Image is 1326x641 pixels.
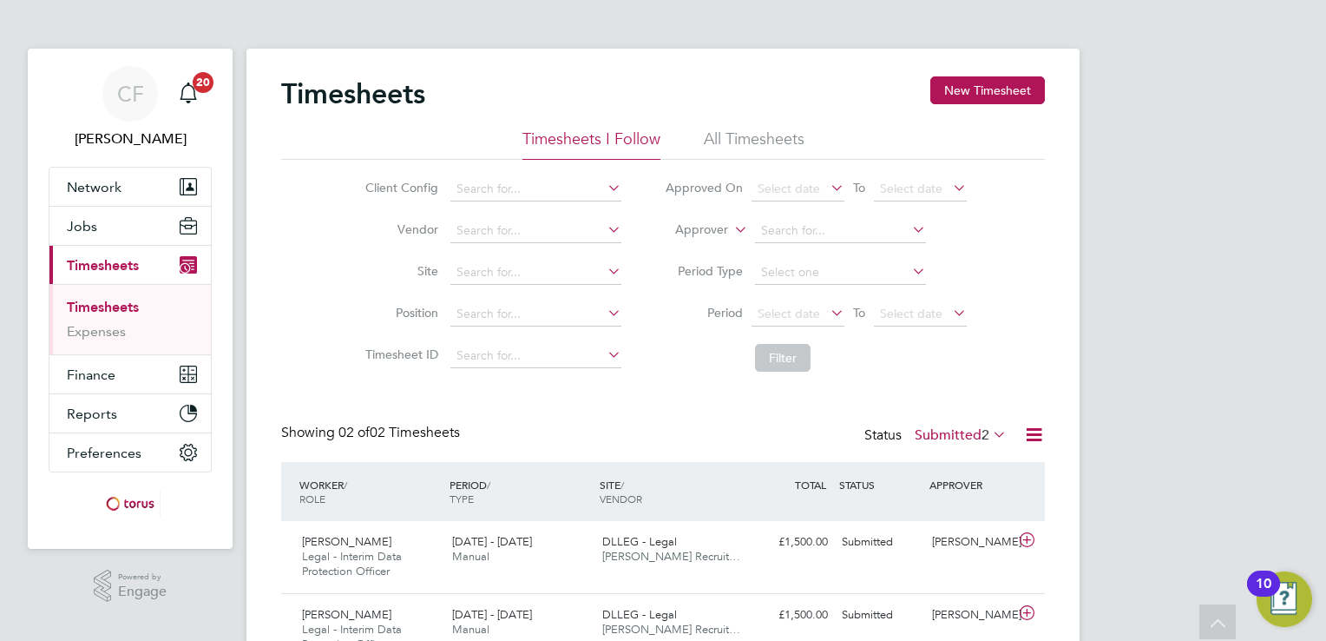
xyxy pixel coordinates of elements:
div: STATUS [835,469,925,500]
span: [PERSON_NAME] [302,534,391,549]
li: Timesheets I Follow [522,129,660,160]
span: Select date [880,181,942,196]
span: 2 [981,426,989,444]
input: Search for... [755,219,926,243]
input: Search for... [450,344,621,368]
div: PERIOD [445,469,595,514]
span: Catherine Fearon [49,129,212,149]
span: VENDOR [600,492,642,506]
a: Powered byEngage [94,570,167,603]
span: Manual [452,622,489,637]
span: [PERSON_NAME] Recruit… [602,622,740,637]
span: Reports [67,406,117,422]
span: 02 of [338,424,370,441]
div: Submitted [835,601,925,630]
span: Finance [67,367,115,383]
button: Open Resource Center, 10 new notifications [1257,572,1312,627]
div: £1,500.00 [745,601,835,630]
span: Select date [758,306,820,321]
span: 02 Timesheets [338,424,460,441]
div: SITE [595,469,745,514]
div: [PERSON_NAME] [925,601,1015,630]
div: [PERSON_NAME] [925,528,1015,557]
input: Search for... [450,302,621,327]
div: Status [864,424,1010,448]
nav: Main navigation [28,49,233,549]
span: [DATE] - [DATE] [452,534,532,549]
span: / [620,478,624,492]
button: Network [49,168,211,206]
li: All Timesheets [704,129,804,160]
a: CF[PERSON_NAME] [49,66,212,149]
span: / [344,478,347,492]
button: Jobs [49,207,211,245]
div: Submitted [835,528,925,557]
div: 10 [1256,584,1271,606]
img: torus-logo-retina.png [100,490,161,518]
button: Filter [755,344,811,372]
label: Approver [650,221,728,239]
span: [DATE] - [DATE] [452,607,532,622]
label: Position [360,305,438,320]
input: Select one [755,261,926,285]
span: TOTAL [795,478,826,492]
input: Search for... [450,261,621,285]
span: Select date [758,181,820,196]
span: DLLEG - Legal [602,607,677,622]
span: ROLE [299,492,325,506]
button: Preferences [49,433,211,472]
span: To [848,301,870,324]
label: Timesheet ID [360,347,438,362]
span: / [487,478,490,492]
span: Manual [452,549,489,564]
label: Client Config [360,180,438,195]
button: Timesheets [49,246,211,284]
span: [PERSON_NAME] [302,607,391,622]
a: Timesheets [67,299,139,315]
div: £1,500.00 [745,528,835,557]
span: Network [67,179,121,195]
span: Select date [880,306,942,321]
input: Search for... [450,177,621,202]
span: Engage [118,585,167,599]
span: Preferences [67,445,141,461]
h2: Timesheets [281,76,425,111]
span: To [848,176,870,199]
div: APPROVER [925,469,1015,500]
button: Reports [49,394,211,433]
a: Expenses [67,323,126,340]
span: Jobs [67,218,97,235]
span: [PERSON_NAME] Recruit… [602,549,740,564]
span: Legal - Interim Data Protection Officer [302,549,402,578]
span: 20 [193,72,213,93]
span: DLLEG - Legal [602,534,677,549]
label: Period [665,305,743,320]
span: TYPE [450,492,474,506]
label: Vendor [360,221,438,237]
label: Submitted [915,426,1007,444]
span: Powered by [118,570,167,585]
label: Period Type [665,263,743,279]
label: Site [360,263,438,279]
a: Go to home page [49,490,212,518]
input: Search for... [450,219,621,243]
span: CF [117,83,144,105]
span: Timesheets [67,257,139,274]
div: Timesheets [49,284,211,354]
button: New Timesheet [930,76,1045,104]
a: 20 [171,66,206,122]
button: Finance [49,355,211,393]
div: Showing [281,424,463,442]
label: Approved On [665,180,743,195]
div: WORKER [295,469,445,514]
